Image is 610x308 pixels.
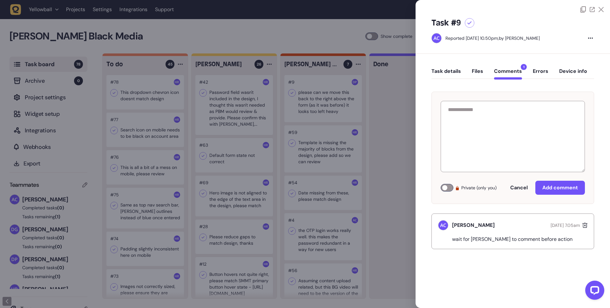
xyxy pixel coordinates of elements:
[445,35,499,41] div: Reported [DATE] 10.50pm,
[542,184,578,191] span: Add comment
[521,64,527,70] span: 1
[510,184,528,191] span: Cancel
[535,181,585,195] button: Add comment
[551,222,580,228] span: [DATE] 7.05am
[494,68,522,80] button: Comments
[445,35,540,41] div: by [PERSON_NAME]
[431,18,461,28] h5: Task #9
[432,33,441,43] img: Ameet Chohan
[580,278,607,305] iframe: LiveChat chat widget
[431,68,461,80] button: Task details
[452,236,578,242] p: wait for [PERSON_NAME] to comment before action
[504,181,534,194] button: Cancel
[533,68,548,80] button: Errors
[472,68,483,80] button: Files
[452,222,495,228] h5: [PERSON_NAME]
[461,184,497,192] span: Private (only you)
[559,68,587,80] button: Device info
